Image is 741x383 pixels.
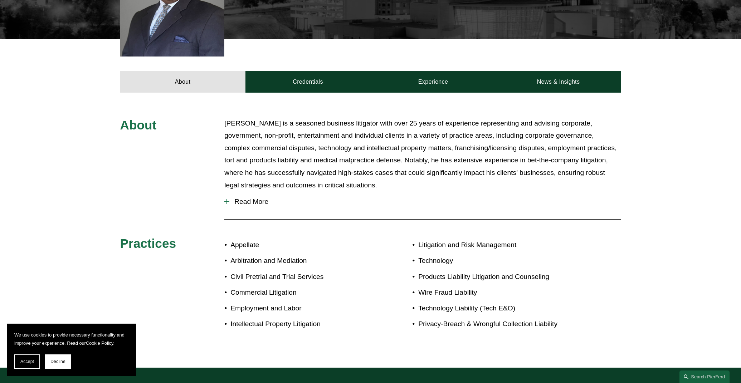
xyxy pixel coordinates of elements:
[7,324,136,376] section: Cookie banner
[120,71,245,93] a: About
[418,239,579,251] p: Litigation and Risk Management
[224,117,621,191] p: [PERSON_NAME] is a seasoned business litigator with over 25 years of experience representing and ...
[20,359,34,364] span: Accept
[230,255,370,267] p: Arbitration and Mediation
[14,354,40,369] button: Accept
[418,302,579,315] p: Technology Liability (Tech E&O)
[418,271,579,283] p: Products Liability Litigation and Counseling
[229,198,621,206] span: Read More
[245,71,371,93] a: Credentials
[418,318,579,330] p: Privacy-Breach & Wrongful Collection Liability
[14,331,129,347] p: We use cookies to provide necessary functionality and improve your experience. Read our .
[230,271,370,283] p: Civil Pretrial and Trial Services
[418,255,579,267] p: Technology
[371,71,496,93] a: Experience
[120,236,176,250] span: Practices
[230,318,370,330] p: Intellectual Property Litigation
[230,302,370,315] p: Employment and Labor
[224,192,621,211] button: Read More
[230,239,370,251] p: Appellate
[230,286,370,299] p: Commercial Litigation
[679,370,730,383] a: Search this site
[45,354,71,369] button: Decline
[50,359,65,364] span: Decline
[496,71,621,93] a: News & Insights
[86,340,113,346] a: Cookie Policy
[418,286,579,299] p: Wire Fraud Liability
[120,118,157,132] span: About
